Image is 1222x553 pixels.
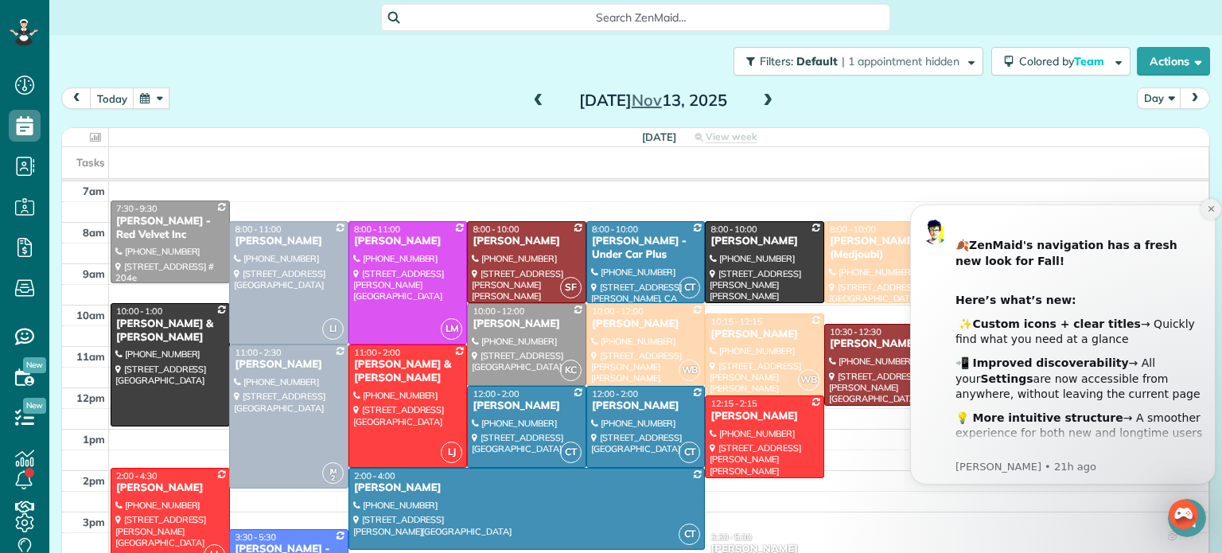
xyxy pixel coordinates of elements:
[1019,54,1110,68] span: Colored by
[734,47,983,76] button: Filters: Default | 1 appointment hidden
[842,54,959,68] span: | 1 appointment hidden
[991,47,1131,76] button: Colored byTeam
[76,309,105,321] span: 10am
[829,337,939,351] div: [PERSON_NAME]
[83,267,105,280] span: 9am
[23,357,46,373] span: New
[83,516,105,528] span: 3pm
[1137,47,1210,76] button: Actions
[353,481,701,495] div: [PERSON_NAME]
[710,316,762,327] span: 10:15 - 12:15
[473,306,524,317] span: 10:00 - 12:00
[904,190,1222,494] iframe: Intercom notifications message
[679,442,700,463] span: CT
[323,471,343,486] small: 2
[115,317,225,345] div: [PERSON_NAME] & [PERSON_NAME]
[83,185,105,197] span: 7am
[710,410,819,423] div: [PERSON_NAME]
[830,326,881,337] span: 10:30 - 12:30
[560,360,582,381] span: KC
[83,226,105,239] span: 8am
[354,224,400,235] span: 8:00 - 11:00
[353,235,463,248] div: [PERSON_NAME]
[591,317,701,331] div: [PERSON_NAME]
[76,156,105,169] span: Tasks
[354,347,400,358] span: 11:00 - 2:00
[90,88,134,109] button: today
[83,433,105,446] span: 1pm
[235,347,281,358] span: 11:00 - 2:30
[642,130,676,143] span: [DATE]
[830,224,876,235] span: 8:00 - 10:00
[473,388,519,399] span: 12:00 - 2:00
[76,391,105,404] span: 12pm
[726,47,983,76] a: Filters: Default | 1 appointment hidden
[234,358,344,372] div: [PERSON_NAME]
[115,215,225,242] div: [PERSON_NAME] - Red Velvet Inc
[560,442,582,463] span: CT
[710,328,819,341] div: [PERSON_NAME]
[76,350,105,363] span: 11am
[235,224,281,235] span: 8:00 - 11:00
[116,203,158,214] span: 7:30 - 9:30
[1074,54,1107,68] span: Team
[710,224,757,235] span: 8:00 - 10:00
[354,470,395,481] span: 2:00 - 4:00
[115,481,225,495] div: [PERSON_NAME]
[554,92,753,109] h2: [DATE] 13, 2025
[560,277,582,298] span: SF
[116,470,158,481] span: 2:00 - 4:30
[632,90,662,110] span: Nov
[679,524,700,545] span: CT
[1168,499,1206,537] iframe: Intercom live chat
[710,235,819,248] div: [PERSON_NAME]
[592,306,644,317] span: 10:00 - 12:00
[472,235,582,248] div: [PERSON_NAME]
[591,235,701,262] div: [PERSON_NAME] - Under Car Plus
[829,235,939,262] div: [PERSON_NAME] (Medjoubi)
[679,277,700,298] span: CT
[592,224,638,235] span: 8:00 - 10:00
[441,318,462,340] span: LM
[353,358,463,385] div: [PERSON_NAME] & [PERSON_NAME]
[322,318,344,340] span: LI
[329,466,337,475] span: JM
[235,532,276,543] span: 3:30 - 5:30
[472,399,582,413] div: [PERSON_NAME]
[796,54,839,68] span: Default
[473,224,519,235] span: 8:00 - 10:00
[706,130,757,143] span: View week
[760,54,793,68] span: Filters:
[61,88,91,109] button: prev
[679,360,700,381] span: WB
[83,474,105,487] span: 2pm
[472,317,582,331] div: [PERSON_NAME]
[1180,88,1210,109] button: next
[798,369,819,391] span: WB
[592,388,638,399] span: 12:00 - 2:00
[710,532,752,543] span: 3:30 - 5:00
[591,399,701,413] div: [PERSON_NAME]
[23,398,46,414] span: New
[234,235,344,248] div: [PERSON_NAME]
[1137,88,1181,109] button: Day
[116,306,162,317] span: 10:00 - 1:00
[441,442,462,463] span: LJ
[710,398,757,409] span: 12:15 - 2:15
